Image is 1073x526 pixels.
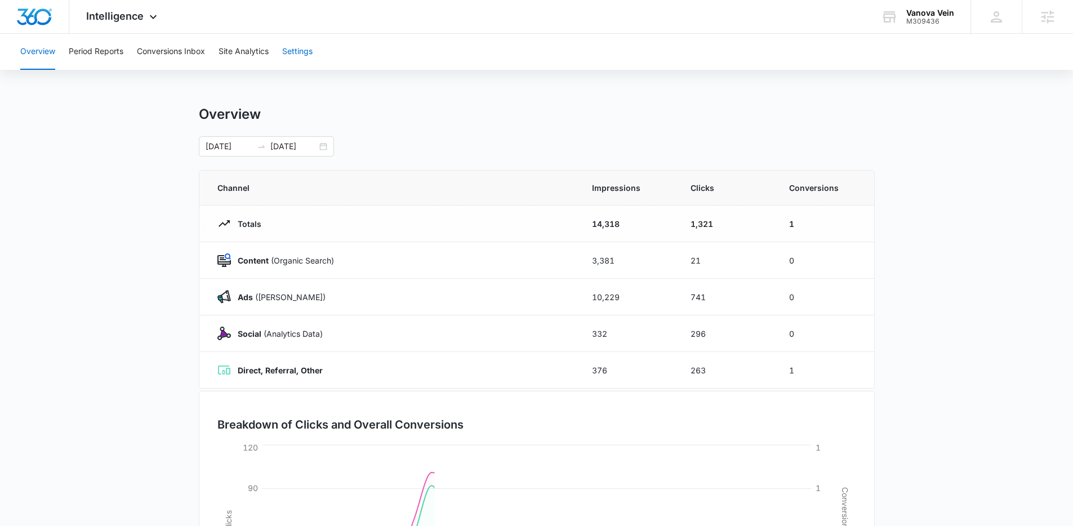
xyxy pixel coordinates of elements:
[243,443,258,452] tspan: 120
[270,140,317,153] input: End date
[257,142,266,151] span: to
[282,34,313,70] button: Settings
[231,255,334,266] p: (Organic Search)
[217,416,464,433] h3: Breakdown of Clicks and Overall Conversions
[906,17,954,25] div: account id
[238,256,269,265] strong: Content
[86,10,144,22] span: Intelligence
[137,34,205,70] button: Conversions Inbox
[677,206,776,242] td: 1,321
[238,329,261,338] strong: Social
[231,218,261,230] p: Totals
[238,292,253,302] strong: Ads
[578,352,677,389] td: 376
[578,315,677,352] td: 332
[199,106,261,123] h1: Overview
[776,352,874,389] td: 1
[257,142,266,151] span: swap-right
[677,242,776,279] td: 21
[578,279,677,315] td: 10,229
[206,140,252,153] input: Start date
[20,34,55,70] button: Overview
[776,206,874,242] td: 1
[217,253,231,267] img: Content
[248,483,258,493] tspan: 90
[219,34,269,70] button: Site Analytics
[238,365,323,375] strong: Direct, Referral, Other
[776,279,874,315] td: 0
[592,182,664,194] span: Impressions
[69,34,123,70] button: Period Reports
[677,315,776,352] td: 296
[776,242,874,279] td: 0
[677,352,776,389] td: 263
[578,206,677,242] td: 14,318
[231,328,323,340] p: (Analytics Data)
[776,315,874,352] td: 0
[906,8,954,17] div: account name
[578,242,677,279] td: 3,381
[217,290,231,304] img: Ads
[816,443,821,452] tspan: 1
[677,279,776,315] td: 741
[816,483,821,493] tspan: 1
[691,182,762,194] span: Clicks
[217,182,565,194] span: Channel
[217,327,231,340] img: Social
[789,182,856,194] span: Conversions
[231,291,326,303] p: ([PERSON_NAME])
